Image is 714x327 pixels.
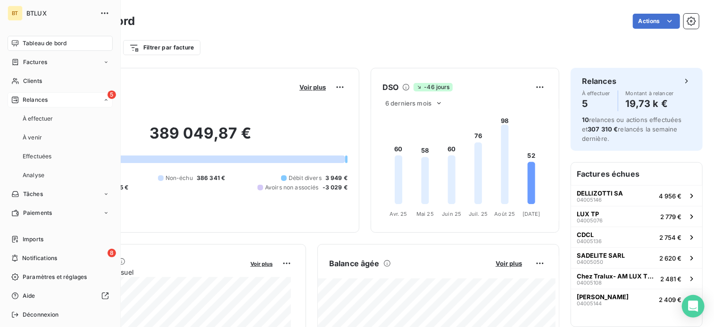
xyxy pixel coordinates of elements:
span: 2 409 € [659,296,681,303]
span: Paramètres et réglages [23,273,87,281]
span: -46 jours [414,83,452,91]
h2: 389 049,87 € [53,124,348,152]
span: 04005146 [577,197,602,203]
span: relances ou actions effectuées et relancés la semaine dernière. [582,116,682,142]
span: DELLIZOTTI SA [577,189,623,197]
div: BT [8,6,23,21]
h4: 5 [582,96,610,111]
h6: Relances [582,75,616,87]
h6: DSO [382,82,399,93]
tspan: Mai 25 [416,211,434,217]
span: Relances [23,96,48,104]
tspan: Avr. 25 [390,211,407,217]
span: Avoirs non associés [265,183,319,192]
span: 04005050 [577,259,603,265]
button: Actions [633,14,680,29]
span: Paiements [23,209,52,217]
span: 2 481 € [660,275,681,283]
span: À effectuer [582,90,610,96]
span: 04005108 [577,280,602,286]
span: 307 310 € [588,125,618,133]
button: LUX TP040050762 779 € [571,206,702,227]
span: Montant à relancer [626,90,674,96]
span: Analyse [23,171,44,180]
span: 04005136 [577,238,602,244]
span: 6 derniers mois [385,99,432,107]
span: Non-échu [166,174,193,182]
span: Factures [23,58,47,66]
tspan: [DATE] [523,211,540,217]
button: Chez Tralux- AM LUX TP GIO TRALUX040051082 481 € [571,268,702,289]
span: Tâches [23,190,43,198]
span: Voir plus [299,83,326,91]
span: 2 620 € [659,254,681,262]
button: CDCL040051362 754 € [571,227,702,247]
span: Déconnexion [23,311,59,319]
button: SADELITE SARL040050502 620 € [571,247,702,268]
span: BTLUX [26,9,94,17]
span: Voir plus [250,261,273,267]
tspan: Juil. 25 [469,211,488,217]
h4: 19,73 k € [626,96,674,111]
span: CDCL [577,231,594,238]
span: 4 956 € [659,192,681,200]
span: Chez Tralux- AM LUX TP GIO TRALUX [577,272,656,280]
span: À effectuer [23,114,53,123]
span: [PERSON_NAME] [577,293,629,301]
span: 8 [108,249,116,257]
tspan: Juin 25 [442,211,461,217]
button: DELLIZOTTI SA040051464 956 € [571,185,702,206]
span: À venir [23,133,42,142]
span: 04005076 [577,218,603,223]
span: Chiffre d'affaires mensuel [53,267,244,277]
h6: Balance âgée [329,258,380,269]
span: Notifications [22,254,57,262]
span: Aide [23,292,35,300]
span: LUX TP [577,210,599,218]
span: -3 029 € [323,183,348,192]
span: Imports [23,235,43,244]
span: Effectuées [23,152,52,161]
span: 2 754 € [659,234,681,241]
div: Open Intercom Messenger [682,295,705,318]
span: Tableau de bord [23,39,66,48]
a: Aide [8,288,113,303]
tspan: Août 25 [494,211,515,217]
span: 386 341 € [197,174,225,182]
span: 2 779 € [660,213,681,221]
span: 04005144 [577,301,602,306]
button: Voir plus [297,83,329,91]
button: Filtrer par facture [123,40,200,55]
span: 5 [108,90,116,99]
button: Voir plus [493,259,525,268]
h6: Factures échues [571,163,702,185]
span: Débit divers [289,174,322,182]
button: Voir plus [248,259,275,268]
span: Clients [23,77,42,85]
span: 10 [582,116,589,123]
span: Voir plus [496,260,522,267]
button: [PERSON_NAME]040051442 409 € [571,289,702,310]
span: SADELITE SARL [577,252,625,259]
span: 3 949 € [325,174,348,182]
